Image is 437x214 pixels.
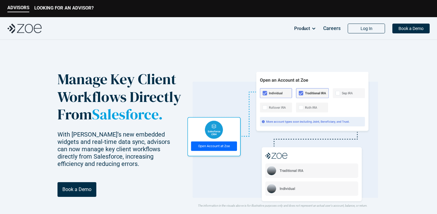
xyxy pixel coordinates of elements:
[398,26,424,31] p: Book a Demo
[34,5,94,11] p: LOOKING FOR AN ADVISOR?
[57,131,176,167] p: With [PERSON_NAME]’s new embedded widgets and real-time data sync, advisors can now manage key cl...
[348,24,385,33] a: Log In
[323,25,341,31] p: Careers
[392,24,430,33] a: Book a Demo
[34,5,94,12] a: LOOKING FOR AN ADVISOR?
[57,70,183,123] p: Manage Key Client Workflows Directly From
[361,26,372,31] p: Log In
[294,24,310,33] p: Product
[57,182,96,197] a: Book a Demo
[92,104,163,124] span: Salesforce.
[62,186,91,192] p: Book a Demo
[323,22,340,35] a: Careers
[7,5,29,10] p: ADVISORS
[198,204,368,207] em: The information in the visuals above is for illustrative purposes only and does not represent an ...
